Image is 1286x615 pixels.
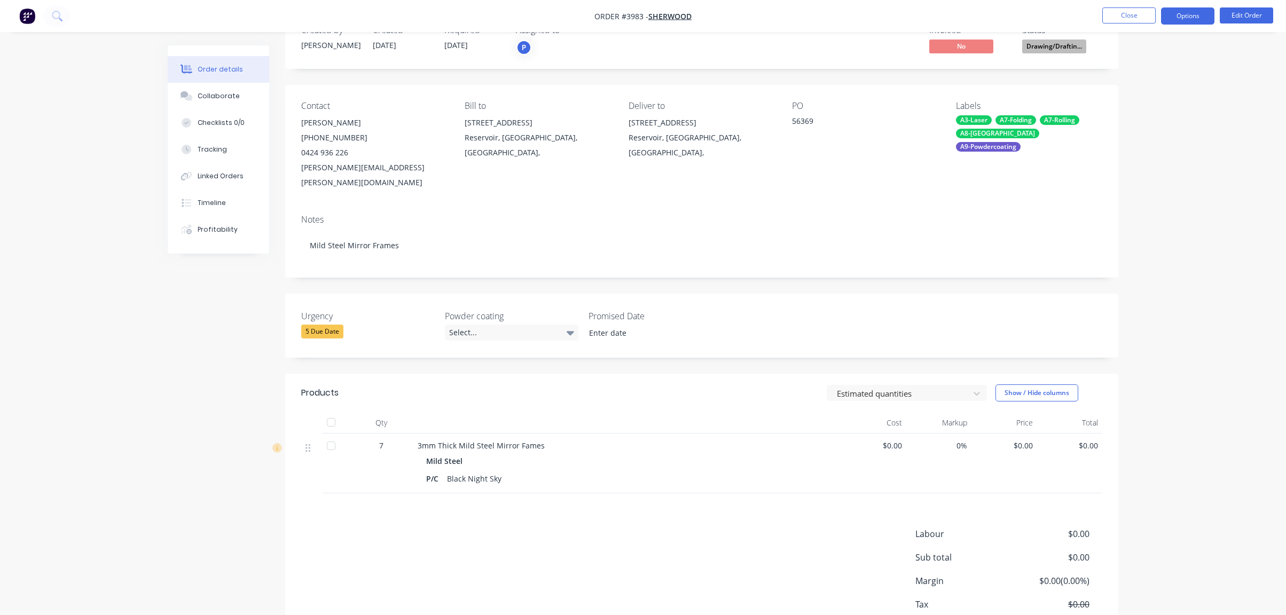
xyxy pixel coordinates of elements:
[956,101,1102,111] div: Labels
[915,574,1010,587] span: Margin
[198,91,240,101] div: Collaborate
[1010,527,1089,540] span: $0.00
[168,109,269,136] button: Checklists 0/0
[1220,7,1273,23] button: Edit Order
[168,190,269,216] button: Timeline
[792,101,938,111] div: PO
[418,440,545,451] span: 3mm Thick Mild Steel Mirror Fames
[929,25,1009,35] div: Invoiced
[845,440,902,451] span: $0.00
[301,101,448,111] div: Contact
[443,471,506,486] div: Black Night Sky
[1041,440,1099,451] span: $0.00
[444,25,503,35] div: Required
[1010,574,1089,587] span: $0.00 ( 0.00 %)
[1022,40,1086,56] button: Drawing/Draftin...
[911,440,968,451] span: 0%
[301,40,360,51] div: [PERSON_NAME]
[629,115,775,130] div: [STREET_ADDRESS]
[1010,551,1089,564] span: $0.00
[198,225,238,234] div: Profitability
[445,325,578,341] div: Select...
[956,142,1021,152] div: A9-Powdercoating
[168,163,269,190] button: Linked Orders
[648,11,692,21] a: Sherwood
[301,130,448,145] div: [PHONE_NUMBER]
[629,101,775,111] div: Deliver to
[792,115,926,130] div: 56369
[373,25,432,35] div: Created
[168,83,269,109] button: Collaborate
[915,598,1010,611] span: Tax
[1102,7,1156,23] button: Close
[915,527,1010,540] span: Labour
[971,412,1037,433] div: Price
[198,145,227,154] div: Tracking
[1022,25,1102,35] div: Status
[976,440,1033,451] span: $0.00
[444,40,468,50] span: [DATE]
[995,384,1078,401] button: Show / Hide columns
[465,101,611,111] div: Bill to
[589,310,722,322] label: Promised Date
[995,115,1036,125] div: A7-Folding
[301,115,448,130] div: [PERSON_NAME]
[956,129,1039,138] div: A8-[GEOGRAPHIC_DATA]
[301,325,343,338] div: 5 Due Date
[594,11,648,21] span: Order #3983 -
[1161,7,1214,25] button: Options
[465,130,611,160] div: Reservoir, [GEOGRAPHIC_DATA], [GEOGRAPHIC_DATA],
[426,471,443,486] div: P/C
[841,412,906,433] div: Cost
[915,551,1010,564] span: Sub total
[516,40,532,56] button: P
[929,40,993,53] span: No
[906,412,972,433] div: Markup
[426,453,467,469] div: Mild Steel
[582,325,715,341] input: Enter date
[168,56,269,83] button: Order details
[301,229,1102,262] div: Mild Steel Mirror Frames
[301,145,448,160] div: 0424 936 226
[198,118,245,128] div: Checklists 0/0
[1022,40,1086,53] span: Drawing/Draftin...
[1040,115,1079,125] div: A7-Rolling
[349,412,413,433] div: Qty
[379,440,383,451] span: 7
[301,25,360,35] div: Created by
[629,115,775,160] div: [STREET_ADDRESS]Reservoir, [GEOGRAPHIC_DATA], [GEOGRAPHIC_DATA],
[168,216,269,243] button: Profitability
[629,130,775,160] div: Reservoir, [GEOGRAPHIC_DATA], [GEOGRAPHIC_DATA],
[1037,412,1103,433] div: Total
[373,40,396,50] span: [DATE]
[445,310,578,322] label: Powder coating
[301,160,448,190] div: [PERSON_NAME][EMAIL_ADDRESS][PERSON_NAME][DOMAIN_NAME]
[301,387,339,399] div: Products
[1010,598,1089,611] span: $0.00
[465,115,611,130] div: [STREET_ADDRESS]
[168,136,269,163] button: Tracking
[516,25,623,35] div: Assigned to
[465,115,611,160] div: [STREET_ADDRESS]Reservoir, [GEOGRAPHIC_DATA], [GEOGRAPHIC_DATA],
[198,198,226,208] div: Timeline
[19,8,35,24] img: Factory
[301,115,448,190] div: [PERSON_NAME][PHONE_NUMBER]0424 936 226[PERSON_NAME][EMAIL_ADDRESS][PERSON_NAME][DOMAIN_NAME]
[301,310,435,322] label: Urgency
[956,115,992,125] div: A3-Laser
[198,171,244,181] div: Linked Orders
[301,215,1102,225] div: Notes
[198,65,243,74] div: Order details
